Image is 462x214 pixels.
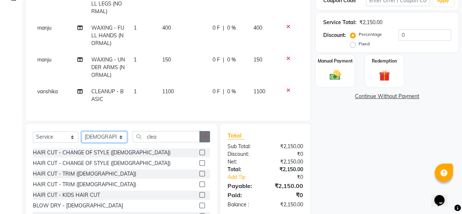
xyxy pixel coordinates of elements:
[265,181,309,190] div: ₹2,150.00
[223,24,224,32] span: |
[222,201,266,209] div: Balance :
[318,58,353,64] label: Manual Payment
[265,150,309,158] div: ₹0
[317,93,457,100] a: Continue Without Payment
[33,181,136,188] div: HAIR CUT - TRIM ([DEMOGRAPHIC_DATA])
[162,25,171,31] span: 400
[134,88,137,95] span: 1
[222,173,272,181] a: Add Tip
[227,24,236,32] span: 0 %
[223,56,224,64] span: |
[134,25,137,31] span: 1
[222,166,266,173] div: Total:
[265,143,309,150] div: ₹2,150.00
[326,69,344,82] img: _cash.svg
[33,202,123,210] div: BLOW DRY - [DEMOGRAPHIC_DATA]
[33,159,171,167] div: HAIR CUT - CHANGE OF STYLE ([DEMOGRAPHIC_DATA])
[359,41,370,47] label: Fixed
[272,173,309,181] div: ₹0
[222,191,266,199] div: Paid:
[162,56,171,63] span: 150
[91,25,124,46] span: WAXING - FULL HANDS (NORMAL)
[33,191,100,199] div: HAIR CUT - KIDS HAIR CUT
[37,56,51,63] span: manju
[227,88,236,95] span: 0 %
[134,56,137,63] span: 1
[323,31,346,39] div: Discount:
[223,88,224,95] span: |
[213,56,220,64] span: 0 F
[375,69,393,82] img: _gift.svg
[265,201,309,209] div: ₹2,150.00
[162,88,174,95] span: 1100
[37,88,58,95] span: vanshika
[213,24,220,32] span: 0 F
[91,56,125,78] span: WAXING - UNDER ARMS (NORMAL)
[213,88,220,95] span: 0 F
[222,181,266,190] div: Payable:
[372,58,397,64] label: Redemption
[265,166,309,173] div: ₹2,150.00
[253,88,265,95] span: 1100
[253,25,262,31] span: 400
[359,31,382,38] label: Percentage
[91,88,124,102] span: CLEANUP - BASIC
[33,149,171,157] div: HAIR CUT - CHANGE OF STYLE ([DEMOGRAPHIC_DATA])
[265,191,309,199] div: ₹0
[431,185,455,207] iframe: chat widget
[227,56,236,64] span: 0 %
[222,158,266,166] div: Net:
[222,150,266,158] div: Discount:
[253,56,262,63] span: 150
[228,132,244,139] span: Total
[222,143,266,150] div: Sub Total:
[323,19,356,26] div: Service Total:
[265,158,309,166] div: ₹2,150.00
[33,170,136,178] div: HAIR CUT - TRIM ([DEMOGRAPHIC_DATA])
[133,131,200,142] input: Search or Scan
[37,25,51,31] span: manju
[359,19,382,26] div: ₹2,150.00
